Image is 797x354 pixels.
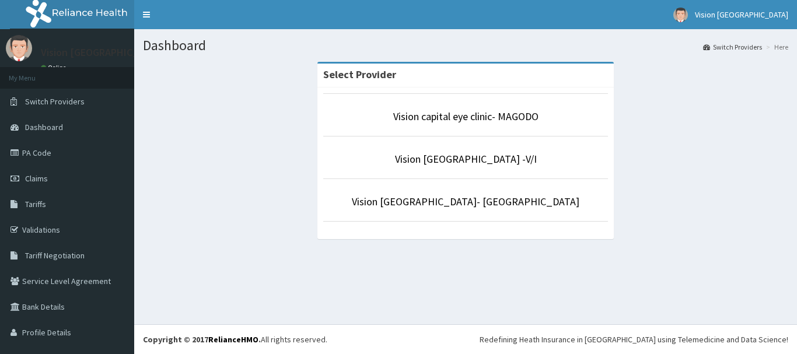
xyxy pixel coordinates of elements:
[395,152,537,166] a: Vision [GEOGRAPHIC_DATA] -V/I
[143,334,261,345] strong: Copyright © 2017 .
[673,8,688,22] img: User Image
[6,35,32,61] img: User Image
[695,9,788,20] span: Vision [GEOGRAPHIC_DATA]
[763,42,788,52] li: Here
[208,334,258,345] a: RelianceHMO
[323,68,396,81] strong: Select Provider
[393,110,539,123] a: Vision capital eye clinic- MAGODO
[25,122,63,132] span: Dashboard
[25,96,85,107] span: Switch Providers
[41,47,166,58] p: Vision [GEOGRAPHIC_DATA]
[703,42,762,52] a: Switch Providers
[480,334,788,345] div: Redefining Heath Insurance in [GEOGRAPHIC_DATA] using Telemedicine and Data Science!
[134,324,797,354] footer: All rights reserved.
[41,64,69,72] a: Online
[25,173,48,184] span: Claims
[25,250,85,261] span: Tariff Negotiation
[352,195,579,208] a: Vision [GEOGRAPHIC_DATA]- [GEOGRAPHIC_DATA]
[143,38,788,53] h1: Dashboard
[25,199,46,209] span: Tariffs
